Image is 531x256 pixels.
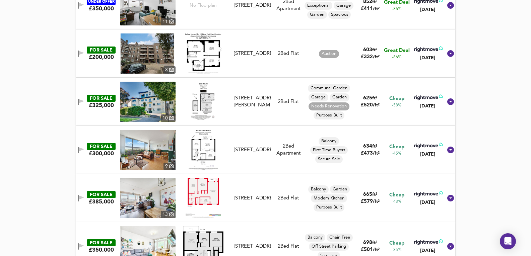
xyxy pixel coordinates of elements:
[373,199,380,204] span: / ft²
[308,185,329,193] div: Balcony
[87,239,116,246] div: FOR SALE
[309,93,328,101] div: Garage
[311,194,347,202] div: Modern Kitchen
[330,94,349,100] span: Garden
[305,2,332,10] div: Exceptional
[231,147,273,154] div: New Park Road, London, SW2 4DP
[309,102,349,110] div: Needs Renovation
[305,3,332,9] span: Exceptional
[413,103,443,109] div: [DATE]
[234,95,271,109] div: [STREET_ADDRESS][PERSON_NAME]
[363,96,372,101] span: 625
[307,12,327,18] span: Garden
[234,2,271,9] div: [STREET_ADDRESS]
[447,50,455,58] svg: Show Details
[361,55,380,60] span: £ 332
[361,103,380,108] span: £ 520
[305,235,325,241] span: Balcony
[89,150,114,157] div: £300,000
[330,186,350,192] span: Garden
[314,203,344,211] div: Purpose Built
[315,155,343,163] div: Secure Sale
[447,194,455,202] svg: Show Details
[361,151,380,156] span: £ 473
[319,138,339,144] span: Balcony
[89,198,114,205] div: £385,000
[76,29,455,78] div: FOR SALE£200,000 property thumbnail 8 Floorplan[STREET_ADDRESS]2Bed FlatAuction603ft²£332/ft²Grea...
[392,199,401,205] span: -43%
[278,50,299,57] div: 2 Bed Flat
[327,235,353,241] span: Chain Free
[310,147,348,153] span: First Time Buyers
[373,248,380,252] span: / ft²
[278,195,299,202] div: 2 Bed Flat
[309,94,328,100] span: Garage
[76,126,455,174] div: FOR SALE£300,000 property thumbnail 9 Floorplan[STREET_ADDRESS]2Bed ApartmentBalconyFirst Time Bu...
[372,48,377,52] span: ft²
[392,151,401,157] span: -45%
[89,246,114,254] div: £350,000
[392,247,401,253] span: -35%
[120,82,176,122] a: property thumbnail 10
[373,55,380,59] span: / ft²
[389,144,404,151] span: Cheap
[87,191,116,198] div: FOR SALE
[373,103,380,107] span: / ft²
[373,151,380,156] span: / ft²
[310,146,348,154] div: First Time Buyers
[311,195,347,201] span: Modern Kitchen
[76,174,455,222] div: FOR SALE£385,000 property thumbnail 13 Floorplan[STREET_ADDRESS]2Bed FlatBalconyGardenModern Kitc...
[413,151,443,158] div: [DATE]
[327,234,353,242] div: Chain Free
[389,192,404,199] span: Cheap
[447,1,455,9] svg: Show Details
[361,199,380,204] span: £ 579
[363,144,372,149] span: 634
[305,234,325,242] div: Balcony
[314,204,344,210] span: Purpose Built
[314,111,344,119] div: Purpose Built
[186,178,221,218] img: Floorplan
[120,178,176,218] a: property thumbnail 13
[307,11,327,19] div: Garden
[413,55,443,61] div: [DATE]
[87,95,116,102] div: FOR SALE
[89,102,114,109] div: £325,000
[185,33,222,74] img: Floorplan
[392,55,401,60] span: -86%
[372,241,377,245] span: ft²
[413,6,443,13] div: [DATE]
[308,84,350,92] div: Communal Garden
[161,211,176,218] div: 13
[190,82,217,122] img: Floorplan
[330,185,350,193] div: Garden
[363,240,372,245] span: 698
[87,143,116,150] div: FOR SALE
[319,137,339,145] div: Balcony
[234,50,271,57] div: [STREET_ADDRESS]
[161,114,176,122] div: 10
[361,6,380,11] span: £ 411
[189,130,218,170] img: Floorplan
[372,96,377,100] span: ft²
[413,247,443,254] div: [DATE]
[319,50,339,58] div: Auction
[309,244,349,250] span: Off Street Parking
[372,144,377,149] span: ft²
[76,78,455,126] div: FOR SALE£325,000 property thumbnail 10 Floorplan[STREET_ADDRESS][PERSON_NAME]2Bed FlatCommunal Ga...
[231,50,273,57] div: Flat 18 Lafone House, New Park Road, Brixton Hill, London, SW2
[334,3,353,9] span: Garage
[161,18,176,25] div: 11
[392,6,401,12] span: -86%
[361,247,380,252] span: £ 501
[163,66,176,74] div: 8
[120,82,176,122] img: property thumbnail
[500,233,516,249] div: Open Intercom Messenger
[389,240,404,247] span: Cheap
[384,47,410,54] span: Great Deal
[373,7,380,11] span: / ft²
[278,243,299,250] div: 2 Bed Flat
[309,243,349,251] div: Off Street Parking
[314,112,344,118] span: Purpose Built
[413,199,443,206] div: [DATE]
